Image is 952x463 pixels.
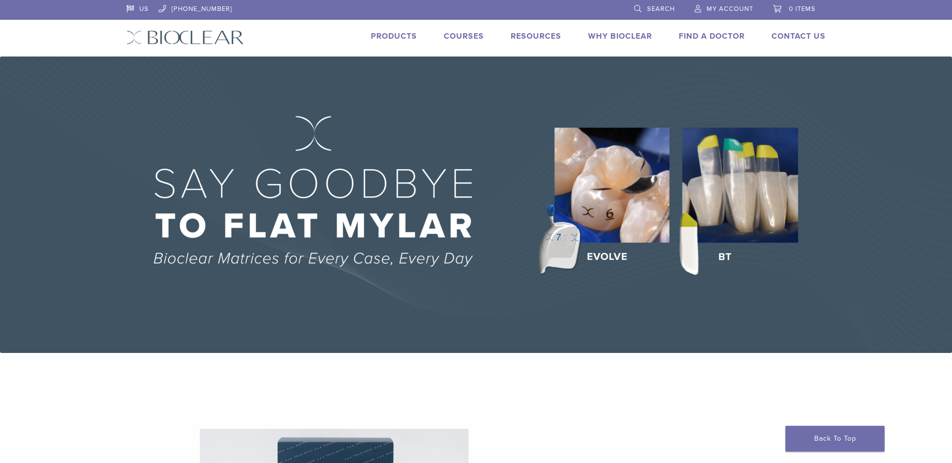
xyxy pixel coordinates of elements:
[371,31,417,41] a: Products
[707,5,753,13] span: My Account
[772,31,826,41] a: Contact Us
[785,426,885,452] a: Back To Top
[789,5,816,13] span: 0 items
[647,5,675,13] span: Search
[679,31,745,41] a: Find A Doctor
[126,30,244,45] img: Bioclear
[588,31,652,41] a: Why Bioclear
[444,31,484,41] a: Courses
[511,31,561,41] a: Resources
